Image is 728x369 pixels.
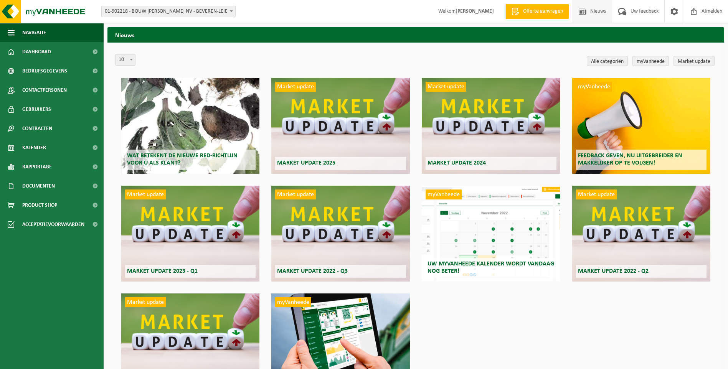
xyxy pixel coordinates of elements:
[428,160,486,166] span: Market update 2024
[572,78,710,174] a: myVanheede Feedback geven, nu uitgebreider en makkelijker op te volgen!
[505,4,569,19] a: Offerte aanvragen
[22,157,52,176] span: Rapportage
[271,186,409,282] a: Market update Market update 2022 - Q3
[271,78,409,174] a: Market update Market update 2025
[422,78,560,174] a: Market update Market update 2024
[578,268,649,274] span: Market update 2022 - Q2
[426,189,462,199] span: myVanheede
[22,81,67,100] span: Contactpersonen
[22,61,67,81] span: Bedrijfsgegevens
[125,189,166,199] span: Market update
[102,6,235,17] span: 01-902218 - BOUW PAUL HUYZENTRUYT NV - BEVEREN-LEIE
[121,78,259,174] a: Wat betekent de nieuwe RED-richtlijn voor u als klant?
[22,23,46,42] span: Navigatie
[632,56,669,66] a: myVanheede
[572,186,710,282] a: Market update Market update 2022 - Q2
[277,268,348,274] span: Market update 2022 - Q3
[275,297,311,307] span: myVanheede
[115,54,135,66] span: 10
[125,297,166,307] span: Market update
[578,153,682,166] span: Feedback geven, nu uitgebreider en makkelijker op te volgen!
[22,100,51,119] span: Gebruikers
[22,119,52,138] span: Contracten
[127,153,238,166] span: Wat betekent de nieuwe RED-richtlijn voor u als klant?
[22,42,51,61] span: Dashboard
[107,27,724,42] h2: Nieuws
[275,189,316,199] span: Market update
[422,186,560,282] a: myVanheede Uw myVanheede kalender wordt vandaag nog beter!
[22,138,46,157] span: Kalender
[587,56,628,66] a: Alle categoriën
[121,186,259,282] a: Market update Market update 2023 - Q1
[127,268,198,274] span: Market update 2023 - Q1
[428,261,554,274] span: Uw myVanheede kalender wordt vandaag nog beter!
[22,215,84,234] span: Acceptatievoorwaarden
[521,8,565,15] span: Offerte aanvragen
[576,189,617,199] span: Market update
[22,176,55,196] span: Documenten
[426,82,466,92] span: Market update
[101,6,236,17] span: 01-902218 - BOUW PAUL HUYZENTRUYT NV - BEVEREN-LEIE
[22,196,57,215] span: Product Shop
[674,56,715,66] a: Market update
[576,82,612,92] span: myVanheede
[116,54,135,65] span: 10
[456,8,494,14] strong: [PERSON_NAME]
[275,82,316,92] span: Market update
[277,160,335,166] span: Market update 2025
